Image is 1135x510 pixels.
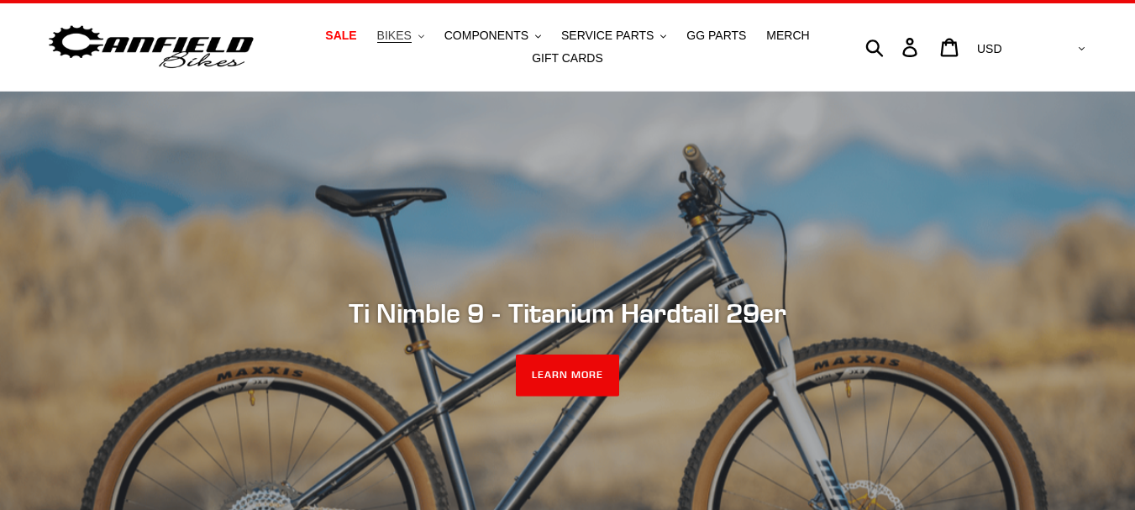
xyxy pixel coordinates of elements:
a: GIFT CARDS [523,47,612,70]
a: LEARN MORE [516,355,619,397]
a: GG PARTS [678,24,754,47]
button: COMPONENTS [436,24,549,47]
h2: Ti Nimble 9 - Titanium Hardtail 29er [110,297,1026,329]
span: MERCH [766,29,809,43]
span: COMPONENTS [444,29,528,43]
span: BIKES [377,29,412,43]
span: SERVICE PARTS [561,29,654,43]
img: Canfield Bikes [46,21,256,74]
button: SERVICE PARTS [553,24,675,47]
button: BIKES [369,24,433,47]
span: GG PARTS [686,29,746,43]
a: SALE [317,24,365,47]
span: SALE [325,29,356,43]
a: MERCH [758,24,817,47]
span: GIFT CARDS [532,51,603,66]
